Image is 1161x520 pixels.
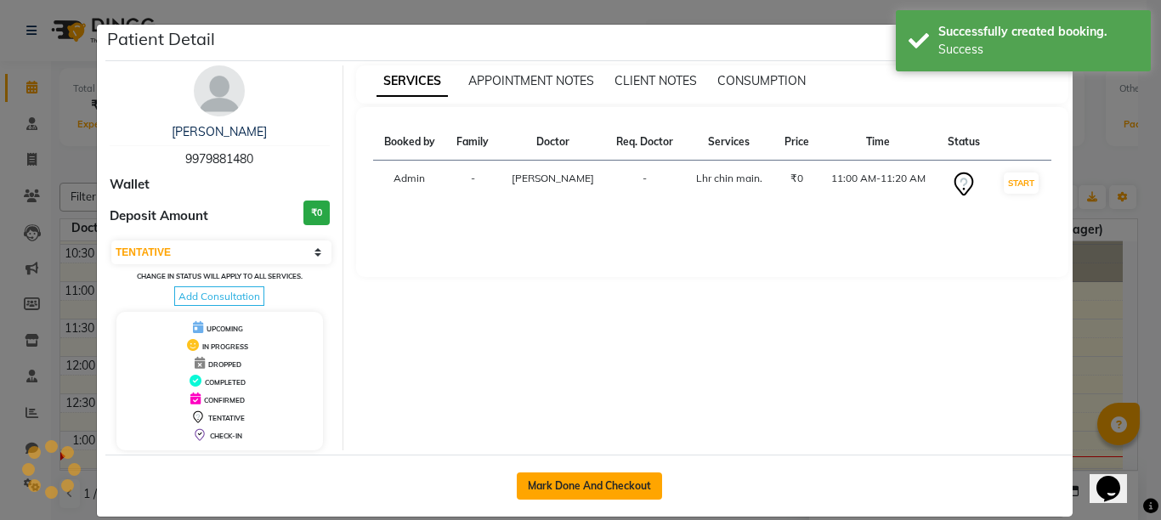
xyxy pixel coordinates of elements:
td: - [605,161,684,209]
span: [PERSON_NAME] [512,172,594,184]
span: SERVICES [377,66,448,97]
td: - [446,161,501,209]
span: TENTATIVE [208,414,245,422]
th: Services [684,124,773,161]
span: CLIENT NOTES [614,73,697,88]
small: Change in status will apply to all services. [137,272,303,280]
div: Success [938,41,1138,59]
span: CONFIRMED [204,396,245,404]
th: Time [819,124,937,161]
iframe: chat widget [1090,452,1144,503]
span: CHECK-IN [210,432,242,440]
span: 9979881480 [185,151,253,167]
button: Mark Done And Checkout [517,472,662,500]
span: Wallet [110,175,150,195]
th: Status [937,124,992,161]
span: DROPPED [208,360,241,369]
button: START [1004,172,1039,194]
th: Family [446,124,501,161]
span: IN PROGRESS [202,342,248,351]
span: Add Consultation [174,286,264,306]
h3: ₹0 [303,201,330,225]
span: CONSUMPTION [717,73,806,88]
img: avatar [194,65,245,116]
th: Price [773,124,819,161]
div: Lhr chin main. [694,171,763,186]
div: ₹0 [784,171,809,186]
span: UPCOMING [207,325,243,333]
span: APPOINTMENT NOTES [468,73,594,88]
th: Booked by [373,124,446,161]
span: COMPLETED [205,378,246,387]
td: Admin [373,161,446,209]
th: Req. Doctor [605,124,684,161]
div: Successfully created booking. [938,23,1138,41]
a: [PERSON_NAME] [172,124,267,139]
th: Doctor [500,124,605,161]
td: 11:00 AM-11:20 AM [819,161,937,209]
h5: Patient Detail [107,26,215,52]
span: Deposit Amount [110,206,208,226]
